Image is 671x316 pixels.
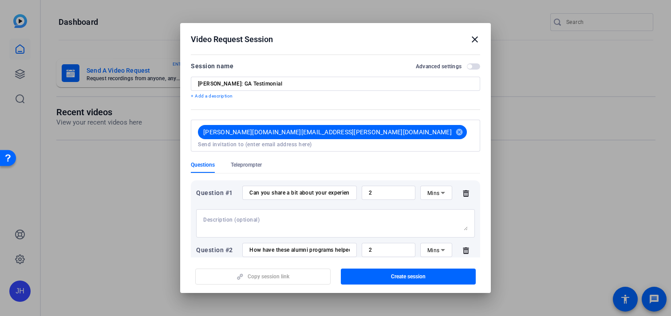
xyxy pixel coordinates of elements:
[470,34,480,45] mat-icon: close
[191,34,480,45] div: Video Request Session
[416,63,462,70] h2: Advanced settings
[391,273,426,280] span: Create session
[369,189,408,196] input: Time
[198,141,473,148] input: Send invitation to (enter email address here)
[427,190,440,196] span: Mins
[191,61,233,71] div: Session name
[198,80,473,87] input: Enter Session Name
[196,245,237,255] div: Question #2
[196,187,237,198] div: Question #1
[341,269,476,285] button: Create session
[249,246,350,254] input: Enter your question here
[452,128,467,136] mat-icon: cancel
[369,246,408,254] input: Time
[191,93,480,100] p: + Add a description
[249,189,350,196] input: Enter your question here
[191,161,215,168] span: Questions
[231,161,262,168] span: Teleprompter
[427,247,440,254] span: Mins
[203,128,452,137] span: [PERSON_NAME][DOMAIN_NAME][EMAIL_ADDRESS][PERSON_NAME][DOMAIN_NAME]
